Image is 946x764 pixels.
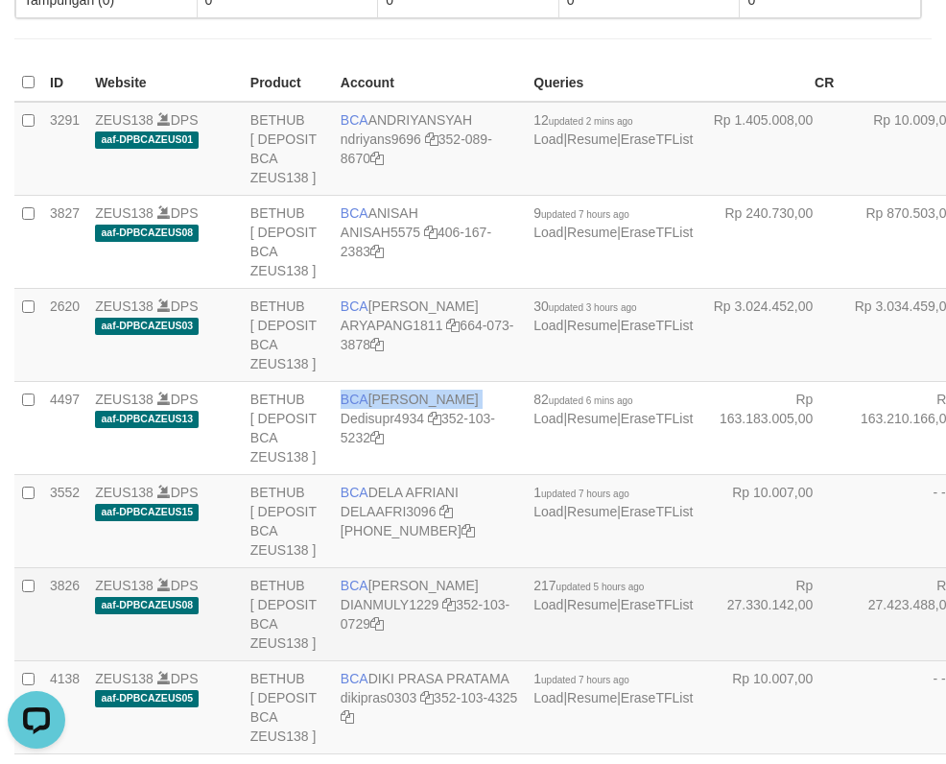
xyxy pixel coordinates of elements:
span: BCA [341,112,368,128]
td: 3552 [42,474,87,567]
a: EraseTFList [621,504,693,519]
a: EraseTFList [621,225,693,240]
a: Copy DIANMULY1229 to clipboard [442,597,456,612]
a: Copy Dedisupr4934 to clipboard [428,411,441,426]
span: aaf-DPBCAZEUS15 [95,504,199,520]
span: | | [533,671,693,705]
span: | | [533,112,693,147]
a: DIANMULY1229 [341,597,438,612]
td: BETHUB [ DEPOSIT BCA ZEUS138 ] [243,474,333,567]
span: updated 5 hours ago [556,582,645,592]
span: | | [533,578,693,612]
th: CR [700,64,841,102]
td: 3291 [42,102,87,196]
a: Copy 6640733878 to clipboard [370,337,384,352]
span: 30 [533,298,636,314]
td: DPS [87,381,243,474]
td: Rp 240.730,00 [700,195,841,288]
th: Account [333,64,526,102]
td: Rp 10.007,00 [700,660,841,753]
td: Rp 3.024.452,00 [700,288,841,381]
span: updated 7 hours ago [541,209,629,220]
a: dikipras0303 [341,690,416,705]
a: ZEUS138 [95,205,154,221]
span: 82 [533,392,632,407]
th: Queries [526,64,700,102]
span: BCA [341,205,368,221]
a: ndriyans9696 [341,131,421,147]
span: updated 2 mins ago [549,116,633,127]
td: [PERSON_NAME] 352-103-0729 [333,567,526,660]
td: DPS [87,102,243,196]
th: ID [42,64,87,102]
a: EraseTFList [621,131,693,147]
a: Copy 4061672383 to clipboard [370,244,384,259]
a: Resume [567,318,617,333]
a: EraseTFList [621,690,693,705]
td: DPS [87,567,243,660]
a: Resume [567,225,617,240]
a: ZEUS138 [95,298,154,314]
span: updated 7 hours ago [541,675,629,685]
a: Copy 8692458639 to clipboard [461,523,475,538]
td: BETHUB [ DEPOSIT BCA ZEUS138 ] [243,660,333,753]
th: Website [87,64,243,102]
td: Rp 163.183.005,00 [700,381,841,474]
a: Load [533,318,563,333]
a: Copy 3520898670 to clipboard [370,151,384,166]
a: Copy 3521034325 to clipboard [341,709,354,725]
a: ZEUS138 [95,392,154,407]
a: Resume [567,504,617,519]
td: ANISAH 406-167-2383 [333,195,526,288]
a: Copy DELAAFRI3096 to clipboard [439,504,453,519]
td: DIKI PRASA PRATAMA 352-103-4325 [333,660,526,753]
a: ZEUS138 [95,671,154,686]
span: BCA [341,578,368,593]
span: | | [533,485,693,519]
a: Resume [567,690,617,705]
a: Copy 3521035232 to clipboard [370,430,384,445]
span: BCA [341,392,368,407]
td: Rp 1.405.008,00 [700,102,841,196]
a: Copy 3521030729 to clipboard [370,616,384,632]
td: DPS [87,474,243,567]
a: Load [533,597,563,612]
td: DELA AFRIANI [PHONE_NUMBER] [333,474,526,567]
td: DPS [87,288,243,381]
a: EraseTFList [621,318,693,333]
a: Load [533,504,563,519]
td: [PERSON_NAME] 664-073-3878 [333,288,526,381]
td: 2620 [42,288,87,381]
a: Resume [567,597,617,612]
span: BCA [341,671,368,686]
a: Resume [567,411,617,426]
a: Load [533,131,563,147]
span: aaf-DPBCAZEUS08 [95,597,199,613]
a: ARYAPANG1811 [341,318,443,333]
td: [PERSON_NAME] 352-103-5232 [333,381,526,474]
td: BETHUB [ DEPOSIT BCA ZEUS138 ] [243,381,333,474]
a: ZEUS138 [95,112,154,128]
span: 9 [533,205,629,221]
td: BETHUB [ DEPOSIT BCA ZEUS138 ] [243,102,333,196]
button: Open LiveChat chat widget [8,8,65,65]
a: Copy dikipras0303 to clipboard [420,690,434,705]
span: BCA [341,298,368,314]
span: 1 [533,671,629,686]
a: ZEUS138 [95,485,154,500]
td: DPS [87,660,243,753]
span: 12 [533,112,632,128]
span: aaf-DPBCAZEUS13 [95,411,199,427]
a: ZEUS138 [95,578,154,593]
td: BETHUB [ DEPOSIT BCA ZEUS138 ] [243,567,333,660]
a: EraseTFList [621,411,693,426]
td: 3827 [42,195,87,288]
span: aaf-DPBCAZEUS01 [95,131,199,148]
th: Product [243,64,333,102]
a: Load [533,690,563,705]
td: Rp 10.007,00 [700,474,841,567]
td: 3826 [42,567,87,660]
span: | | [533,205,693,240]
td: 4497 [42,381,87,474]
a: Copy ndriyans9696 to clipboard [425,131,438,147]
